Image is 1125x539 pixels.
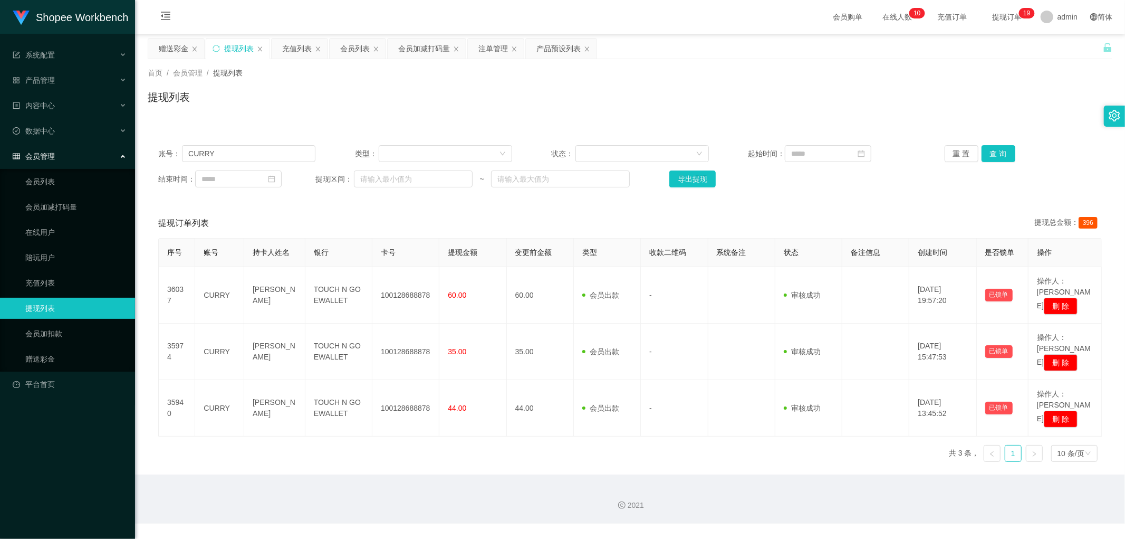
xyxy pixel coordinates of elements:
[158,174,195,185] span: 结束时间：
[784,291,821,299] span: 审核成功
[649,248,686,257] span: 收款二维码
[143,500,1117,511] div: 2021
[253,248,290,257] span: 持卡人姓名
[917,8,921,18] p: 0
[1103,43,1112,52] i: 图标: unlock
[985,345,1013,358] button: 已锁单
[717,248,746,257] span: 系统备注
[182,145,315,162] input: 请输入
[373,46,379,52] i: 图标: close
[1044,354,1078,371] button: 删 除
[582,347,619,356] span: 会员出款
[159,267,195,324] td: 36037
[13,127,55,135] span: 数据中心
[148,1,184,34] i: 图标: menu-fold
[478,39,508,59] div: 注单管理
[204,248,218,257] span: 账号
[372,380,439,437] td: 100128688878
[448,291,466,299] span: 60.00
[13,11,30,25] img: logo.9652507e.png
[985,248,1015,257] span: 是否锁单
[1027,8,1031,18] p: 9
[669,171,716,187] button: 导出提现
[282,39,312,59] div: 充值列表
[159,324,195,380] td: 35974
[1109,110,1120,121] i: 图标: setting
[618,502,626,509] i: 图标: copyright
[932,13,972,21] span: 充值订单
[195,380,244,437] td: CURRY
[914,8,917,18] p: 1
[25,348,127,370] a: 赠送彩金
[696,150,703,158] i: 图标: down
[858,150,865,157] i: 图标: calendar
[453,46,459,52] i: 图标: close
[340,39,370,59] div: 会员列表
[1023,8,1027,18] p: 1
[13,13,128,21] a: Shopee Workbench
[25,222,127,243] a: 在线用户
[511,46,517,52] i: 图标: close
[851,248,880,257] span: 备注信息
[909,267,976,324] td: [DATE] 19:57:20
[551,148,575,159] span: 状态：
[381,248,396,257] span: 卡号
[448,347,466,356] span: 35.00
[195,324,244,380] td: CURRY
[515,248,552,257] span: 变更前金额
[191,46,198,52] i: 图标: close
[877,13,917,21] span: 在线人数
[213,69,243,77] span: 提现列表
[315,46,321,52] i: 图标: close
[909,324,976,380] td: [DATE] 15:47:53
[224,39,254,59] div: 提现列表
[257,46,263,52] i: 图标: close
[25,298,127,319] a: 提现列表
[1037,277,1091,310] span: 操作人：[PERSON_NAME]
[25,247,127,268] a: 陪玩用户
[244,380,305,437] td: [PERSON_NAME]
[1037,390,1091,423] span: 操作人：[PERSON_NAME]
[499,150,506,158] i: 图标: down
[158,217,209,230] span: 提现订单列表
[159,380,195,437] td: 35940
[1005,446,1021,461] a: 1
[536,39,581,59] div: 产品预设列表
[355,148,379,159] span: 类型：
[13,102,20,109] i: 图标: profile
[649,291,652,299] span: -
[987,13,1027,21] span: 提现订单
[473,174,491,185] span: ~
[1085,450,1091,458] i: 图标: down
[25,171,127,192] a: 会员列表
[1034,217,1102,230] div: 提现总金额：
[158,148,182,159] span: 账号：
[1019,8,1034,18] sup: 19
[507,380,574,437] td: 44.00
[314,248,329,257] span: 银行
[1090,13,1098,21] i: 图标: global
[448,404,466,412] span: 44.00
[784,248,799,257] span: 状态
[1057,446,1084,461] div: 10 条/页
[167,69,169,77] span: /
[159,39,188,59] div: 赠送彩金
[584,46,590,52] i: 图标: close
[13,374,127,395] a: 图标: dashboard平台首页
[1044,298,1078,315] button: 删 除
[207,69,209,77] span: /
[398,39,450,59] div: 会员加减打码量
[13,77,20,84] i: 图标: appstore-o
[13,51,55,59] span: 系统配置
[13,101,55,110] span: 内容中心
[949,445,979,462] li: 共 3 条，
[582,248,597,257] span: 类型
[507,267,574,324] td: 60.00
[244,324,305,380] td: [PERSON_NAME]
[13,76,55,84] span: 产品管理
[1037,248,1052,257] span: 操作
[148,69,162,77] span: 首页
[909,380,976,437] td: [DATE] 13:45:52
[305,267,372,324] td: TOUCH N GO EWALLET
[305,324,372,380] td: TOUCH N GO EWALLET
